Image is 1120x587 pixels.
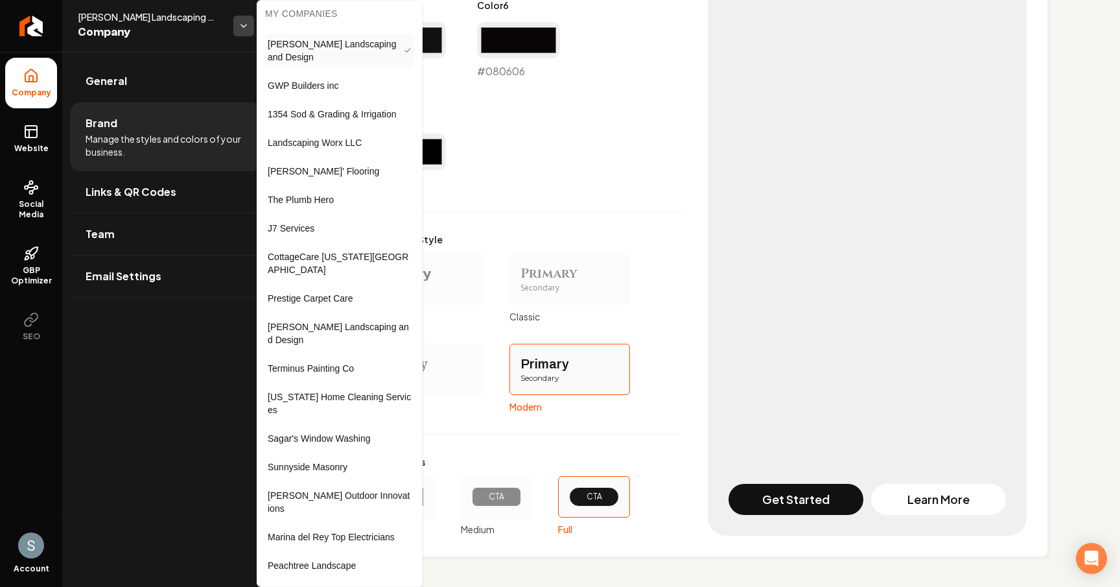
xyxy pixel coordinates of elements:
[268,559,356,572] span: Peachtree Landscape
[268,165,379,178] span: [PERSON_NAME]' Flooring
[265,457,414,477] a: Sunnyside Masonry
[265,189,414,210] a: The Plumb Hero
[268,136,362,149] span: Landscaping Worx LLC
[268,250,412,276] span: CottageCare [US_STATE][GEOGRAPHIC_DATA]
[260,3,419,24] div: My Companies
[265,34,414,67] a: [PERSON_NAME] Landscaping and Design
[268,320,412,346] span: [PERSON_NAME] Landscaping and Design
[268,108,396,121] span: 1354 Sod & Grading & Irrigation
[268,432,371,445] span: Sagar's Window Washing
[268,79,338,92] span: GWP Builders inc
[265,387,414,420] a: [US_STATE] Home Cleaning Services
[268,461,347,473] span: Sunnyside Masonry
[268,489,412,515] span: [PERSON_NAME] Outdoor Innovations
[268,193,334,206] span: The Plumb Hero
[265,288,414,309] a: Prestige Carpet Care
[268,390,412,416] span: [US_STATE] Home Cleaning Services
[268,362,354,375] span: Terminus Painting Co
[265,132,414,153] a: Landscaping Worx LLC
[265,218,414,239] a: J7 Services
[268,292,353,305] span: Prestige Carpet Care
[265,75,414,96] a: GWP Builders inc
[265,527,414,547] a: Marina del Rey Top Electricians
[268,531,395,544] span: Marina del Rey Top Electricians
[268,222,314,235] span: J7 Services
[265,246,414,280] a: CottageCare [US_STATE][GEOGRAPHIC_DATA]
[265,317,414,350] a: [PERSON_NAME] Landscaping and Design
[265,555,414,576] a: Peachtree Landscape
[265,485,414,519] a: [PERSON_NAME] Outdoor Innovations
[268,38,404,64] span: [PERSON_NAME] Landscaping and Design
[265,358,414,379] a: Terminus Painting Co
[265,104,414,125] a: 1354 Sod & Grading & Irrigation
[265,161,414,182] a: [PERSON_NAME]' Flooring
[265,428,414,449] a: Sagar's Window Washing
